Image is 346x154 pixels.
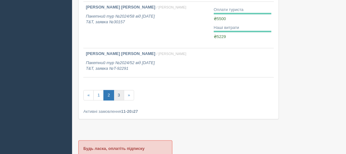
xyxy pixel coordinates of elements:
[93,90,104,101] a: 1
[121,109,132,114] b: 11-20
[83,90,94,101] a: «
[83,48,211,77] a: [PERSON_NAME] [PERSON_NAME] / [PERSON_NAME] Пакетний тур №2024/52 від [DATE]T&T, заявка №T-92291
[83,2,211,48] a: [PERSON_NAME] [PERSON_NAME] / [PERSON_NAME] Пакетний тур №2024/58 від [DATE]T&T, заявка №30157
[86,5,155,9] b: [PERSON_NAME] [PERSON_NAME]
[86,60,155,71] i: Пакетний тур №2024/52 від [DATE] T&T, заявка №T-92291
[83,108,274,114] div: Активні замовлення з
[214,16,226,21] span: ₴5500
[86,14,155,25] i: Пакетний тур №2024/58 від [DATE] T&T, заявка №30157
[156,52,186,56] span: / [PERSON_NAME]
[214,25,271,31] div: Наші витрати
[124,90,134,101] a: »
[156,5,186,9] span: / [PERSON_NAME]
[214,34,226,39] span: ₴5229
[134,109,138,114] b: 27
[103,90,114,101] a: 2
[86,51,155,56] b: [PERSON_NAME] [PERSON_NAME]
[214,7,271,13] div: Оплати туриста
[114,90,124,101] a: 3
[83,146,144,151] b: Будь ласка, оплатіть підписку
